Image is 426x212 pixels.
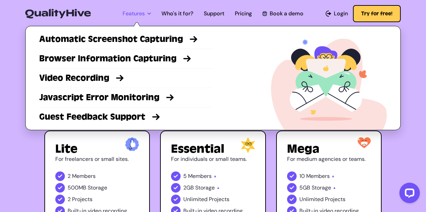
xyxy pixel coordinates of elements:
span: 10 [299,172,305,180]
span: Members [72,172,96,180]
span: Members [188,172,212,180]
span: 5GB [299,184,310,192]
span: 5 [183,172,187,180]
a: Video Recording [39,72,213,84]
span: Members [306,172,330,180]
h2: Mega [287,143,371,155]
p: For freelancers or small sites. [55,155,139,163]
a: Book a demo [262,10,303,18]
span: 500MB [68,184,86,192]
a: Javascript Error Monitoring [39,91,213,104]
span: Storage [195,184,215,192]
a: Who's it for? [161,10,193,18]
img: QualityHive - Bug Tracking Tool [25,9,91,18]
span: ▲ [333,184,336,192]
a: Guest Feedback Support [39,111,213,123]
a: Support [204,10,224,18]
button: Try for free! [353,5,401,22]
span: 2 [68,172,71,180]
span: ▲ [216,184,220,192]
span: 2 [68,195,71,203]
span: ▲ [331,172,335,180]
span: 2GB [183,184,194,192]
p: For medium agencies or teams. [287,155,371,163]
span: Unlimited [183,195,208,203]
span: Storage [312,184,331,192]
h2: Essential [171,143,255,155]
a: Automatic Screenshot Capturing [39,33,213,45]
span: Unlimited [299,195,324,203]
iframe: LiveChat chat widget [394,180,423,209]
a: Pricing [235,10,252,18]
a: Features [123,10,151,18]
span: Projects [209,195,229,203]
span: Storage [88,184,107,192]
span: Projects [72,195,93,203]
a: Login [326,10,348,18]
img: Book a QualityHive Demo [262,11,267,16]
span: Login [334,10,348,18]
span: Projects [325,195,345,203]
a: Browser Information Capturing [39,52,213,65]
span: ▲ [213,172,217,180]
p: For individuals or small teams. [171,155,255,163]
h2: Lite [55,143,139,155]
